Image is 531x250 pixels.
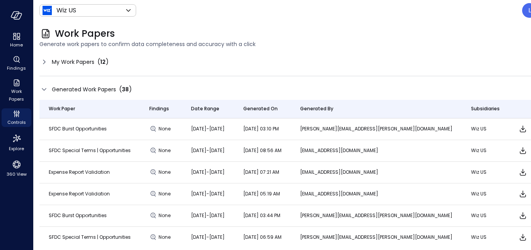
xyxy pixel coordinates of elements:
[518,124,528,134] span: Download
[300,125,452,133] p: [PERSON_NAME][EMAIL_ADDRESS][PERSON_NAME][DOMAIN_NAME]
[243,190,280,197] span: [DATE] 05:19 AM
[43,6,52,15] img: Icon
[159,125,172,133] span: None
[49,105,75,113] span: Work Paper
[471,105,500,113] span: Subsidiaries
[49,169,110,175] span: Expense Report Validation
[191,147,225,154] span: [DATE]-[DATE]
[7,64,26,72] span: Findings
[159,147,172,154] span: None
[471,190,500,198] p: Wiz US
[191,234,225,240] span: [DATE]-[DATE]
[119,85,132,94] div: ( )
[191,190,225,197] span: [DATE]-[DATE]
[243,234,282,240] span: [DATE] 06:59 AM
[2,77,31,104] div: Work Papers
[49,125,107,132] span: SFDC Burst Opportunities
[471,233,500,241] p: Wiz US
[55,27,115,40] span: Work Papers
[49,212,107,219] span: SFDC Burst Opportunities
[9,145,24,152] span: Explore
[528,6,531,15] p: L
[300,212,452,219] p: [PERSON_NAME][EMAIL_ADDRESS][PERSON_NAME][DOMAIN_NAME]
[2,108,31,127] div: Controls
[191,212,225,219] span: [DATE]-[DATE]
[100,58,106,66] span: 12
[300,168,452,176] p: [EMAIL_ADDRESS][DOMAIN_NAME]
[518,211,528,220] span: Download
[2,132,31,153] div: Explore
[10,41,23,49] span: Home
[97,57,109,67] div: ( )
[7,170,27,178] span: 360 View
[518,146,528,155] span: Download
[5,87,28,103] span: Work Papers
[2,158,31,179] div: 360 View
[243,105,278,113] span: Generated On
[49,147,131,154] span: SFDC Special Terms | Opportunities
[191,169,225,175] span: [DATE]-[DATE]
[471,147,500,154] p: Wiz US
[159,233,172,241] span: None
[159,212,172,219] span: None
[159,190,172,198] span: None
[243,147,282,154] span: [DATE] 08:56 AM
[243,125,279,132] span: [DATE] 03:10 PM
[243,212,280,219] span: [DATE] 03:44 PM
[300,190,452,198] p: [EMAIL_ADDRESS][DOMAIN_NAME]
[49,234,131,240] span: SFDC Special Terms | Opportunities
[52,85,116,94] span: Generated Work Papers
[191,125,225,132] span: [DATE]-[DATE]
[159,168,172,176] span: None
[2,54,31,73] div: Findings
[149,105,169,113] span: Findings
[49,190,110,197] span: Expense Report Validation
[2,31,31,50] div: Home
[56,6,76,15] p: Wiz US
[518,168,528,177] span: Download
[52,58,94,66] span: My Work Papers
[300,233,452,241] p: [PERSON_NAME][EMAIL_ADDRESS][PERSON_NAME][DOMAIN_NAME]
[518,233,528,242] span: Download
[300,105,333,113] span: Generated By
[7,118,26,126] span: Controls
[300,147,452,154] p: [EMAIL_ADDRESS][DOMAIN_NAME]
[471,212,500,219] p: Wiz US
[471,168,500,176] p: Wiz US
[518,189,528,199] span: Download
[191,105,219,113] span: Date Range
[243,169,279,175] span: [DATE] 07:21 AM
[471,125,500,133] p: Wiz US
[122,86,129,93] span: 38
